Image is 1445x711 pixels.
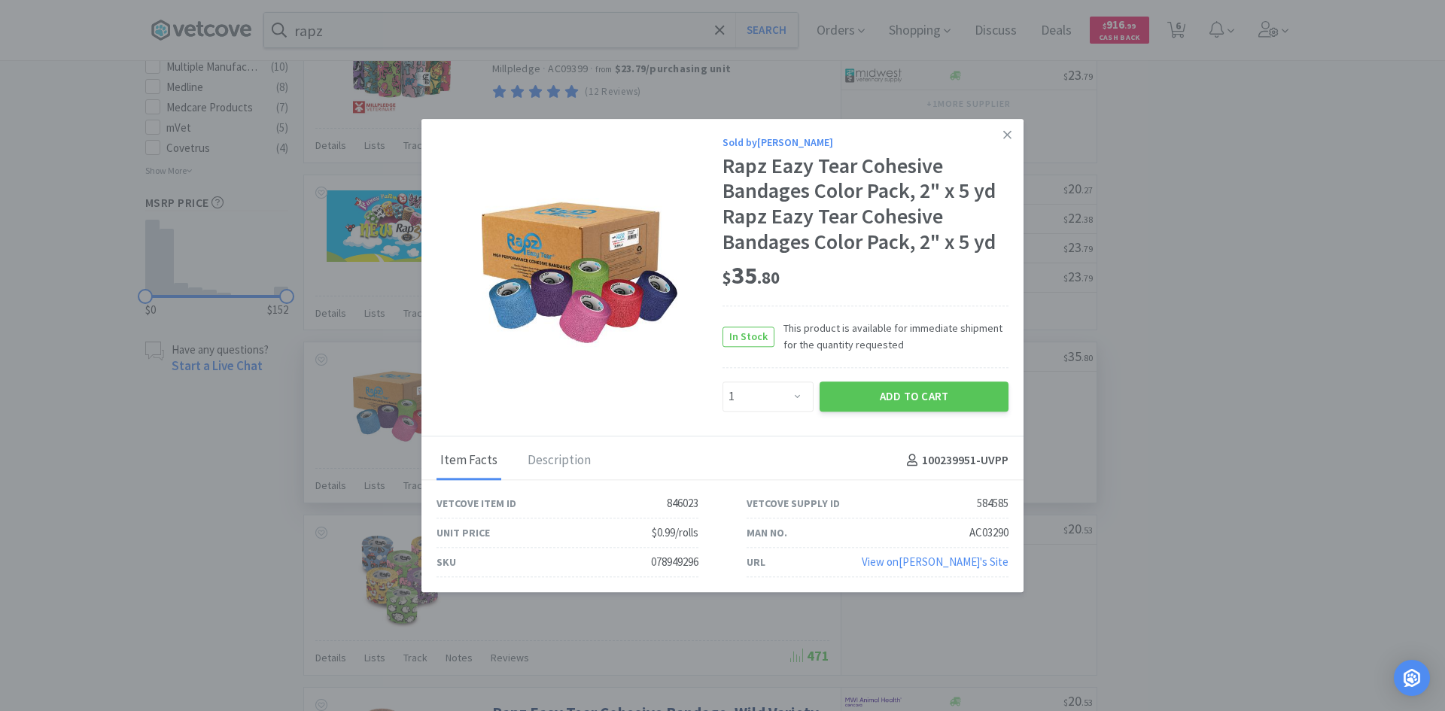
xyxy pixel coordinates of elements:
div: Open Intercom Messenger [1394,660,1430,696]
button: Add to Cart [820,381,1008,412]
h4: 100239951 - UVPP [901,451,1008,471]
div: Man No. [747,524,787,541]
div: Vetcove Supply ID [747,495,840,512]
span: This product is available for immediate shipment for the quantity requested [774,320,1008,354]
div: $0.99/rolls [652,524,698,542]
div: 078949296 [651,553,698,571]
div: 846023 [667,494,698,512]
span: In Stock [723,327,774,346]
img: 1905b1e9140141acabffb557352baa7e_584585.jpeg [482,175,677,370]
div: Unit Price [437,524,490,541]
div: Item Facts [437,442,501,480]
span: $ [722,268,732,289]
span: 35 [722,261,780,291]
div: Rapz Eazy Tear Cohesive Bandages Color Pack, 2" x 5 yd Rapz Eazy Tear Cohesive Bandages Color Pac... [722,153,1008,254]
div: URL [747,554,765,570]
div: SKU [437,554,456,570]
span: . 80 [757,268,780,289]
div: Sold by [PERSON_NAME] [722,134,1008,150]
div: Vetcove Item ID [437,495,516,512]
div: 584585 [977,494,1008,512]
div: Description [524,442,595,480]
a: View on[PERSON_NAME]'s Site [862,555,1008,569]
div: AC03290 [969,524,1008,542]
